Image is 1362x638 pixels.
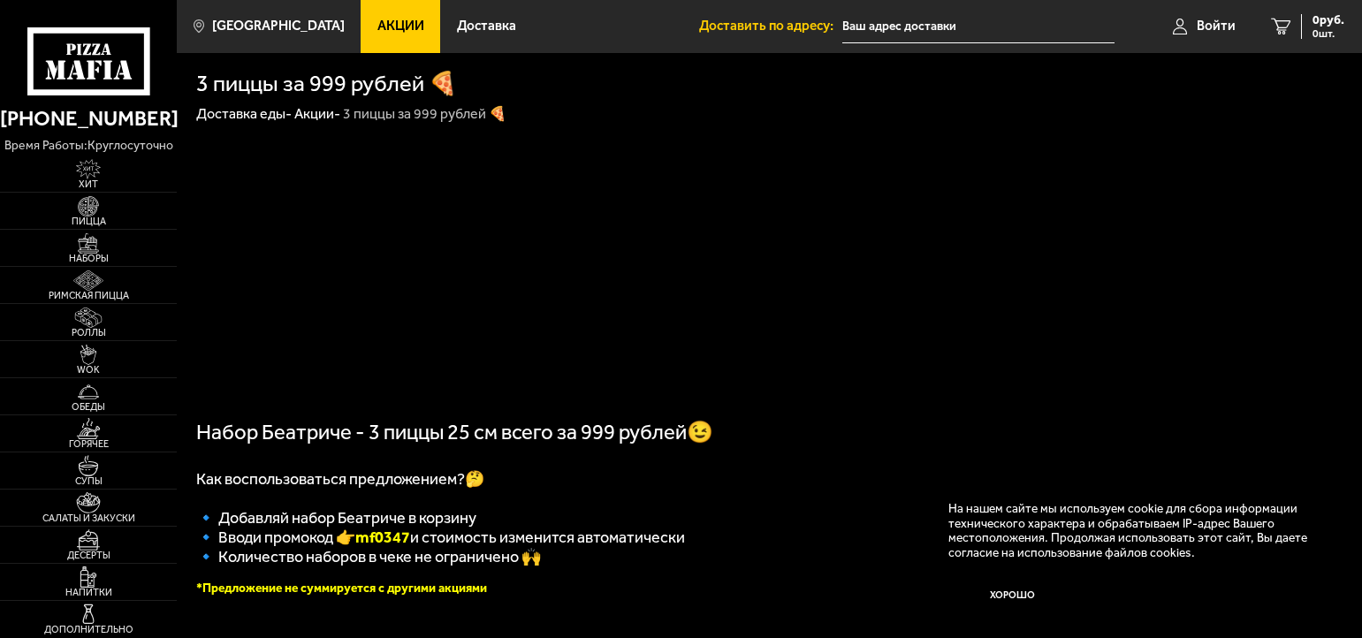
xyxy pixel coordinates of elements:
[1313,14,1344,27] span: 0 руб.
[196,469,484,489] span: Как воспользоваться предложением?🤔
[196,581,487,596] font: *Предложение не суммируется с другими акциями
[377,19,424,33] span: Акции
[196,508,476,528] span: 🔹 Добавляй набор Беатриче в корзину
[355,528,410,547] b: mf0347
[457,19,516,33] span: Доставка
[1197,19,1236,33] span: Войти
[196,528,685,547] span: 🔹 Вводи промокод 👉 и стоимость изменится автоматически
[196,72,457,95] h1: 3 пиццы за 999 рублей 🍕
[842,11,1115,43] input: Ваш адрес доставки
[294,105,340,122] a: Акции-
[948,502,1318,561] p: На нашем сайте мы используем cookie для сбора информации технического характера и обрабатываем IP...
[343,105,506,124] div: 3 пиццы за 999 рублей 🍕
[1313,28,1344,39] span: 0 шт.
[699,19,842,33] span: Доставить по адресу:
[212,19,345,33] span: [GEOGRAPHIC_DATA]
[948,574,1076,617] button: Хорошо
[196,420,713,444] span: Набор Беатриче - 3 пиццы 25 см всего за 999 рублей😉
[196,547,541,566] span: 🔹 Количество наборов в чеке не ограничено 🙌
[196,105,292,122] a: Доставка еды-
